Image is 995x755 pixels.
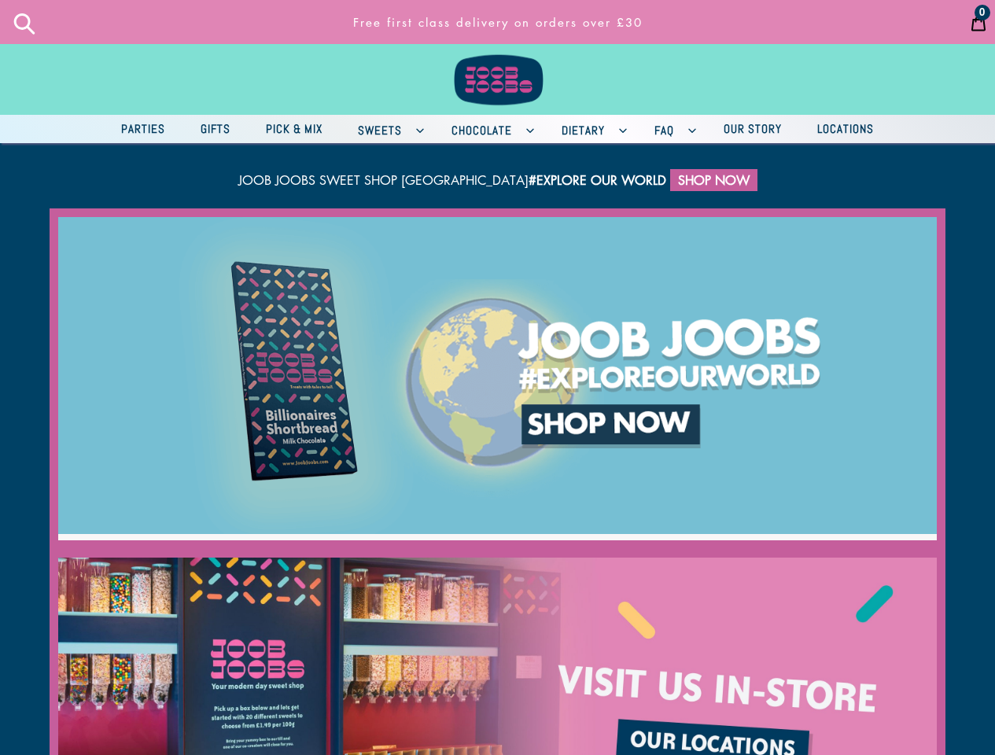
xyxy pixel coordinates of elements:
[436,115,542,143] button: Chocolate
[647,120,682,140] span: FAQ
[258,119,330,138] span: Pick & Mix
[185,118,246,141] a: Gifts
[350,120,410,140] span: Sweets
[193,119,238,138] span: Gifts
[639,115,704,143] button: FAQ
[105,118,181,141] a: Parties
[554,120,613,140] span: Dietary
[809,119,882,138] span: Locations
[716,119,790,138] span: Our Story
[962,2,995,42] a: 0
[670,169,757,191] a: Shop Now
[708,118,798,141] a: Our Story
[250,118,338,141] a: Pick & Mix
[443,8,553,109] img: Joob Joobs
[979,7,986,18] span: 0
[529,171,666,189] strong: #explore our world
[546,115,635,143] button: Dietary
[444,120,520,140] span: Chocolate
[342,115,432,143] button: Sweets
[183,7,813,38] a: Free first class delivery on orders over £30
[113,119,173,138] span: Parties
[802,118,890,141] a: Locations
[190,7,805,38] p: Free first class delivery on orders over £30
[58,217,937,535] img: shop-joobjoobs_5000x5000_v-1614400675.png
